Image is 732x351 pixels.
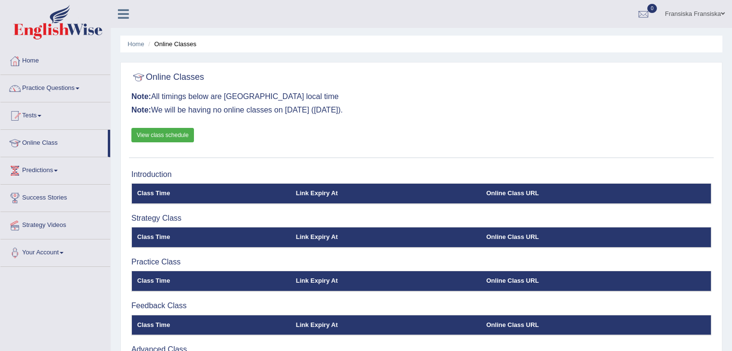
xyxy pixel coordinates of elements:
h3: We will be having no online classes on [DATE] ([DATE]). [131,106,711,114]
th: Online Class URL [481,227,711,248]
a: Tests [0,102,110,126]
a: Success Stories [0,185,110,209]
a: Home [0,48,110,72]
a: Home [128,40,144,48]
th: Class Time [132,271,291,291]
span: 0 [647,4,657,13]
a: Online Class [0,130,108,154]
a: Practice Questions [0,75,110,99]
h3: Feedback Class [131,301,711,310]
a: Predictions [0,157,110,181]
h3: Strategy Class [131,214,711,223]
th: Class Time [132,227,291,248]
th: Online Class URL [481,315,711,335]
th: Link Expiry At [291,184,481,204]
b: Note: [131,106,151,114]
li: Online Classes [146,39,196,49]
h2: Online Classes [131,70,204,85]
a: Strategy Videos [0,212,110,236]
h3: All timings below are [GEOGRAPHIC_DATA] local time [131,92,711,101]
th: Class Time [132,315,291,335]
th: Class Time [132,184,291,204]
b: Note: [131,92,151,100]
th: Link Expiry At [291,227,481,248]
a: Your Account [0,239,110,263]
th: Online Class URL [481,271,711,291]
th: Link Expiry At [291,315,481,335]
th: Link Expiry At [291,271,481,291]
h3: Introduction [131,170,711,179]
th: Online Class URL [481,184,711,204]
h3: Practice Class [131,258,711,266]
a: View class schedule [131,128,194,142]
